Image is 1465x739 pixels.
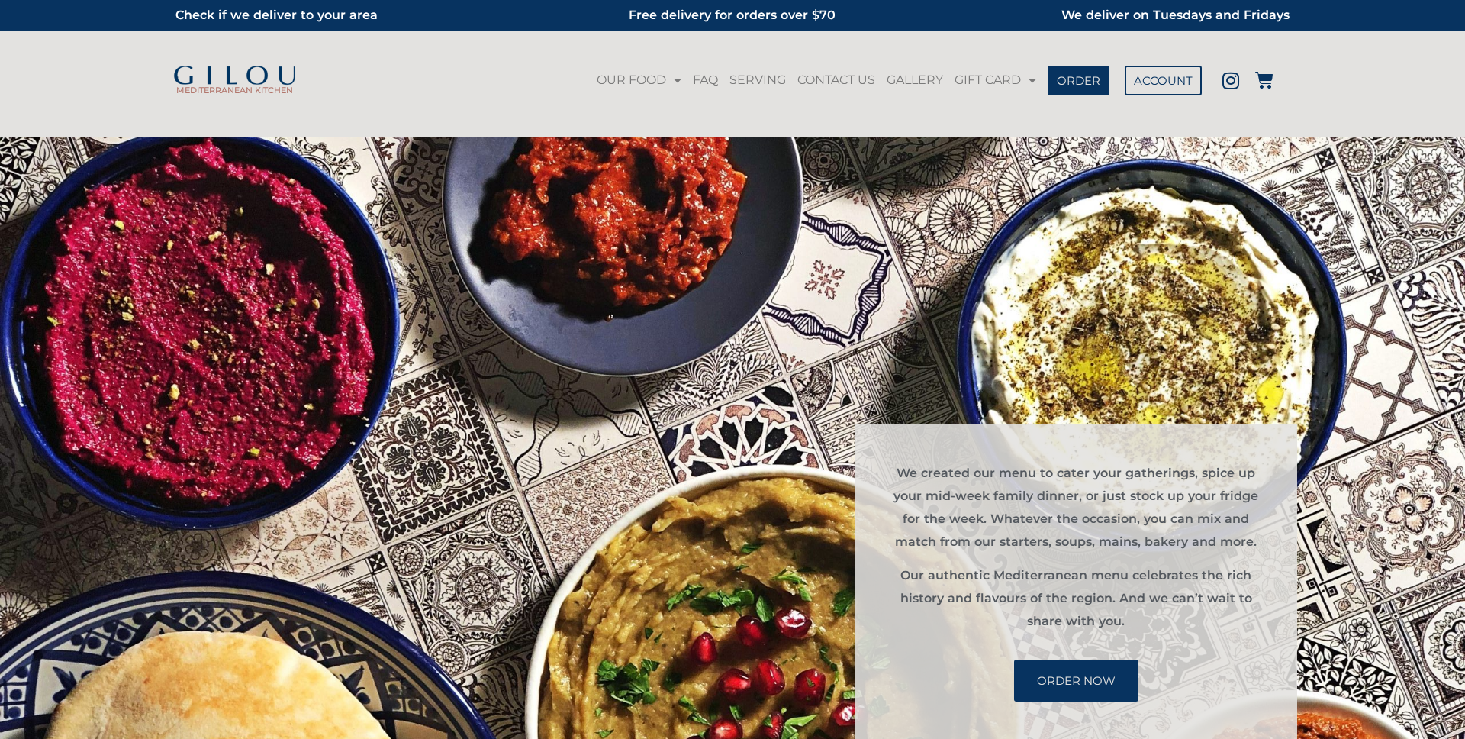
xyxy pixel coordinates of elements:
[951,63,1040,98] a: GIFT CARD
[552,4,913,27] h2: Free delivery for orders over $70
[593,63,685,98] a: OUR FOOD
[172,66,298,87] img: Gilou Logo
[726,63,790,98] a: SERVING
[1134,75,1193,86] span: ACCOUNT
[883,63,947,98] a: GALLERY
[1048,66,1109,95] a: ORDER
[1014,660,1138,702] a: ORDER NOW
[893,564,1259,633] p: Our authentic Mediterranean menu celebrates the rich history and flavours of the region. And we c...
[893,462,1259,553] p: We created our menu to cater your gatherings, spice up your mid-week family dinner, or just stock...
[929,4,1290,27] h2: We deliver on Tuesdays and Fridays
[168,86,301,95] h2: MEDITERRANEAN KITCHEN
[1125,66,1202,95] a: ACCOUNT
[1057,75,1100,86] span: ORDER
[591,63,1041,98] nav: Menu
[689,63,722,98] a: FAQ
[1037,675,1116,686] span: ORDER NOW
[175,8,378,22] a: Check if we deliver to your area
[794,63,879,98] a: CONTACT US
